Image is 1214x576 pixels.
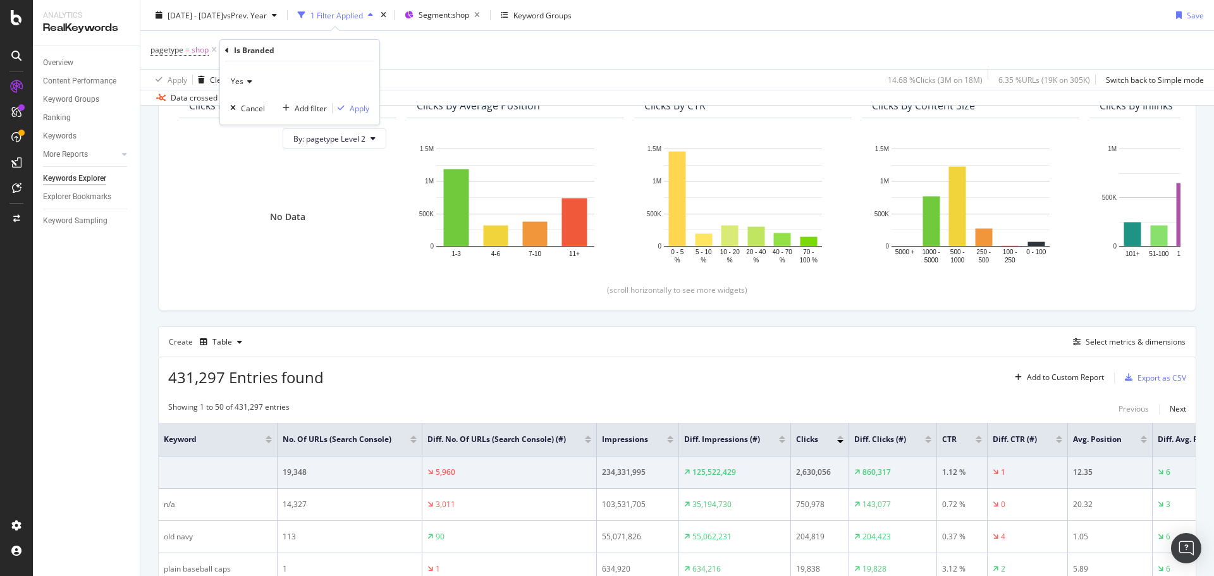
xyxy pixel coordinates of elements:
div: Analytics [43,10,130,21]
div: A chart. [644,142,842,265]
div: Content Performance [43,75,116,88]
text: 40 - 70 [773,248,793,255]
text: 5000 [924,257,939,264]
div: Save [1187,9,1204,20]
text: 0 - 100 [1026,248,1046,255]
a: More Reports [43,148,118,161]
div: Keywords [43,130,77,143]
text: 20 - 40 [746,248,766,255]
a: Keyword Groups [43,93,131,106]
div: Keyword Groups [43,93,99,106]
span: vs Prev. Year [223,9,267,20]
text: 0 [1113,243,1117,250]
div: Ranking [43,111,71,125]
text: 1-3 [451,250,461,257]
span: Keyword [164,434,247,445]
div: 860,317 [862,467,891,478]
span: CTR [942,434,957,445]
div: Explorer Bookmarks [43,190,111,204]
text: % [753,257,759,264]
text: 250 [1005,257,1015,264]
div: More Reports [43,148,88,161]
a: Explorer Bookmarks [43,190,131,204]
div: 143,077 [862,499,891,510]
button: Table [195,332,247,352]
text: 500K [647,211,662,218]
text: 5 - 10 [696,248,712,255]
text: 500K [1102,194,1117,201]
div: 3.12 % [942,563,982,575]
button: Save [1171,5,1204,25]
div: 113 [283,531,417,542]
button: Add to Custom Report [1010,367,1104,388]
button: Next [1170,401,1186,417]
span: 431,297 Entries found [168,367,324,388]
button: Apply [150,70,187,90]
text: 250 - [976,248,991,255]
text: 500K [419,211,434,218]
div: 12.35 [1073,467,1147,478]
div: Export as CSV [1137,372,1186,383]
text: 7-10 [529,250,541,257]
div: 6 [1166,531,1170,542]
text: 5000 + [895,248,915,255]
div: 1 [283,563,417,575]
button: By: pagetype Level 2 [283,128,386,149]
div: 2,630,056 [796,467,843,478]
text: 1.5M [647,145,661,152]
a: Ranking [43,111,131,125]
button: Previous [1119,401,1149,417]
text: % [780,257,785,264]
text: % [675,257,680,264]
div: 3,011 [436,499,455,510]
span: Clicks [796,434,818,445]
text: 1.5M [420,145,434,152]
div: 6 [1166,467,1170,478]
div: Overview [43,56,73,70]
span: Diff. No. of URLs (Search Console) (#) [427,434,566,445]
svg: A chart. [872,142,1069,265]
div: Data crossed with the Crawl [171,92,269,104]
a: Overview [43,56,131,70]
div: old navy [164,531,272,542]
a: Keyword Sampling [43,214,131,228]
div: Clear [210,74,229,85]
div: 750,978 [796,499,843,510]
div: 14,327 [283,499,417,510]
button: 1 Filter Applied [293,5,378,25]
button: Segment:shop [400,5,485,25]
div: 125,522,429 [692,467,736,478]
div: A chart. [417,142,614,265]
button: Cancel [225,102,265,114]
div: 19,348 [283,467,417,478]
text: 1M [880,178,889,185]
div: Select metrics & dimensions [1086,336,1186,347]
div: 6 [1166,563,1170,575]
div: Apply [350,103,369,114]
a: Keywords [43,130,131,143]
div: 55,071,826 [602,531,673,542]
div: Previous [1119,403,1149,414]
text: 1M [425,178,434,185]
span: No. of URLs (Search Console) [283,434,391,445]
div: (scroll horizontally to see more widgets) [174,285,1180,295]
div: Next [1170,403,1186,414]
div: RealKeywords [43,21,130,35]
div: Add filter [295,103,327,114]
text: 4-6 [491,250,501,257]
div: 0.37 % [942,531,982,542]
div: 90 [436,531,445,542]
div: 35,194,730 [692,499,732,510]
div: 3 [1166,499,1170,510]
div: 5.89 [1073,563,1147,575]
div: Switch back to Simple mode [1106,74,1204,85]
text: 1M [653,178,661,185]
text: 51-100 [1149,250,1169,257]
text: 1000 [950,257,965,264]
text: % [701,257,706,264]
span: Diff. Clicks (#) [854,434,906,445]
div: 234,331,995 [602,467,673,478]
div: 6.35 % URLs ( 19K on 305K ) [998,74,1090,85]
span: Avg. Position [1073,434,1122,445]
